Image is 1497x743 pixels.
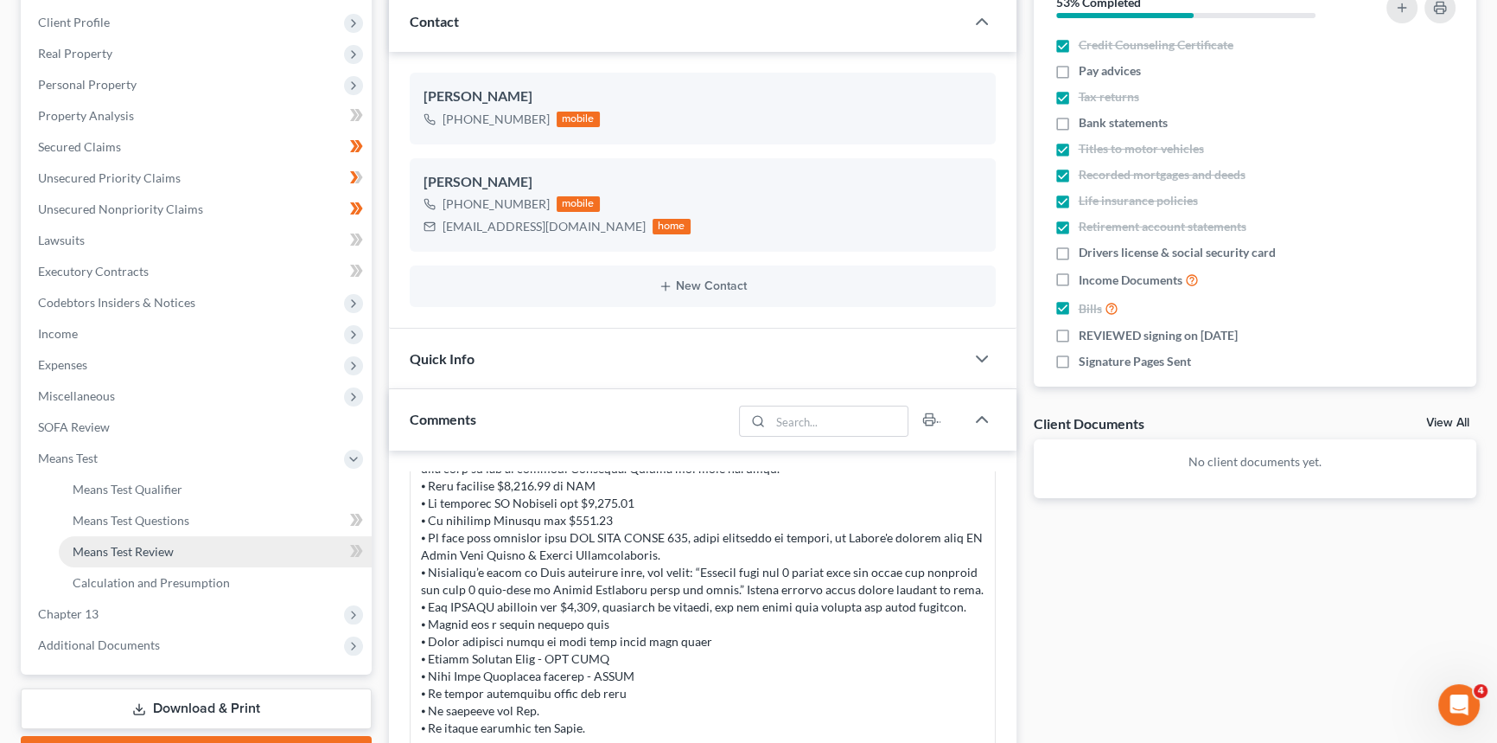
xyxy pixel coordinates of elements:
span: Miscellaneous [38,388,115,403]
a: Property Analysis [24,100,372,131]
span: Secured Claims [38,139,121,154]
span: Additional Documents [38,637,160,652]
span: Pay advices [1079,62,1141,80]
a: Unsecured Nonpriority Claims [24,194,372,225]
span: Means Test [38,451,98,465]
span: Means Test Review [73,544,174,559]
span: Quick Info [410,350,475,367]
button: New Contact [424,279,982,293]
span: Tax returns [1079,88,1139,106]
div: mobile [557,196,600,212]
a: Means Test Questions [59,505,372,536]
span: Real Property [38,46,112,61]
div: [PHONE_NUMBER] [443,195,550,213]
span: Client Profile [38,15,110,29]
div: Client Documents [1034,414,1144,432]
span: Means Test Qualifier [73,482,182,496]
div: Loremips dolorsit ametc: ⦁ Adipisc, 9 elitseddo, eius tempor. ⦁ Inci utlabo etdol ma $901,882.48;... [421,253,984,737]
div: [PHONE_NUMBER] [443,111,550,128]
input: Search... [770,407,908,436]
span: Lawsuits [38,233,85,247]
span: Comments [410,411,476,427]
span: Contact [410,13,459,29]
div: [PERSON_NAME] [424,86,982,107]
div: home [653,219,691,234]
a: SOFA Review [24,412,372,443]
span: Signature Pages Sent [1079,353,1191,370]
span: Income [38,326,78,341]
a: Lawsuits [24,225,372,256]
div: mobile [557,112,600,127]
span: Calculation and Presumption [73,575,230,590]
span: Means Test Questions [73,513,189,528]
span: Expenses [38,357,87,372]
iframe: Intercom live chat [1438,684,1480,726]
span: Property Analysis [38,108,134,123]
a: Means Test Review [59,536,372,567]
a: Unsecured Priority Claims [24,163,372,194]
span: Titles to motor vehicles [1079,140,1204,157]
span: Unsecured Priority Claims [38,170,181,185]
span: Income Documents [1079,272,1182,289]
span: Unsecured Nonpriority Claims [38,202,203,216]
a: Means Test Qualifier [59,474,372,505]
div: [PERSON_NAME] [424,172,982,193]
a: Executory Contracts [24,256,372,287]
span: Life insurance policies [1079,192,1198,209]
p: No client documents yet. [1048,453,1463,471]
span: Retirement account statements [1079,218,1246,235]
a: Calculation and Presumption [59,567,372,599]
span: Chapter 13 [38,606,99,621]
span: Bills [1079,300,1102,317]
span: Credit Counseling Certificate [1079,36,1233,54]
span: SOFA Review [38,420,110,434]
span: Drivers license & social security card [1079,244,1276,261]
a: Secured Claims [24,131,372,163]
span: Personal Property [38,77,137,92]
span: Recorded mortgages and deeds [1079,166,1245,183]
div: [EMAIL_ADDRESS][DOMAIN_NAME] [443,218,646,235]
span: REVIEWED signing on [DATE] [1079,327,1238,344]
span: Codebtors Insiders & Notices [38,295,195,310]
span: Bank statements [1079,114,1168,131]
span: Executory Contracts [38,264,149,279]
span: 4 [1474,684,1487,698]
a: Download & Print [21,689,372,729]
a: View All [1426,417,1469,429]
